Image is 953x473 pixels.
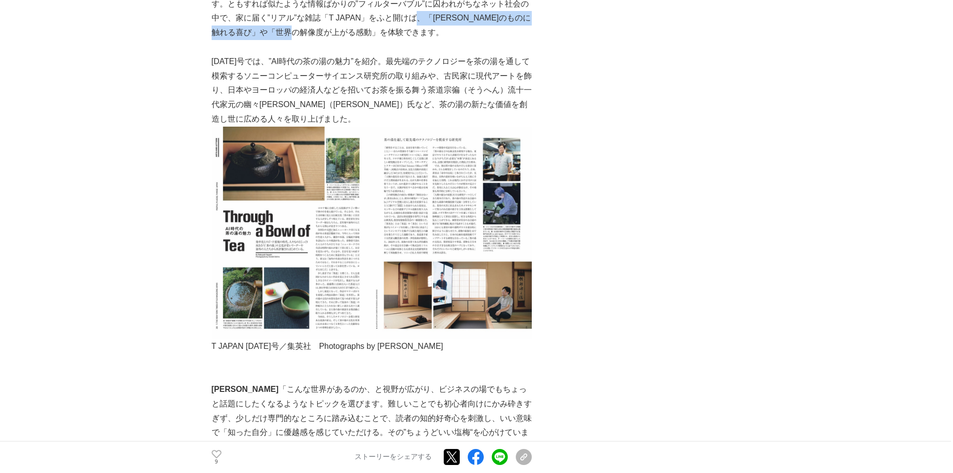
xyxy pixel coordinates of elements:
img: thumbnail_5c9e4820-93c1-11ee-ae2b-3585d39fc229.jpg [212,127,532,339]
strong: [PERSON_NAME] [212,385,279,393]
p: ストーリーをシェアする [355,453,432,462]
p: 「こんな世界があるのか、と視野が広がり、ビジネスの場でもちょっと話題にしたくなるようなトピックを選びます。難しいことでも初心者向けにかみ砕きすぎず、少しだけ専門的なところに踏み込むことで、読者の... [212,382,532,469]
p: T JAPAN [DATE]号／集英社 Photographs by [PERSON_NAME] [212,339,532,354]
p: 9 [212,459,222,464]
p: [DATE]号では、”AI時代の茶の湯の魅力”を紹介。最先端のテクノロジーを茶の湯を通して模索するソニーコンピューターサイエンス研究所の取り組みや、古民家に現代アートを飾り、日本やヨーロッパの経... [212,55,532,127]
